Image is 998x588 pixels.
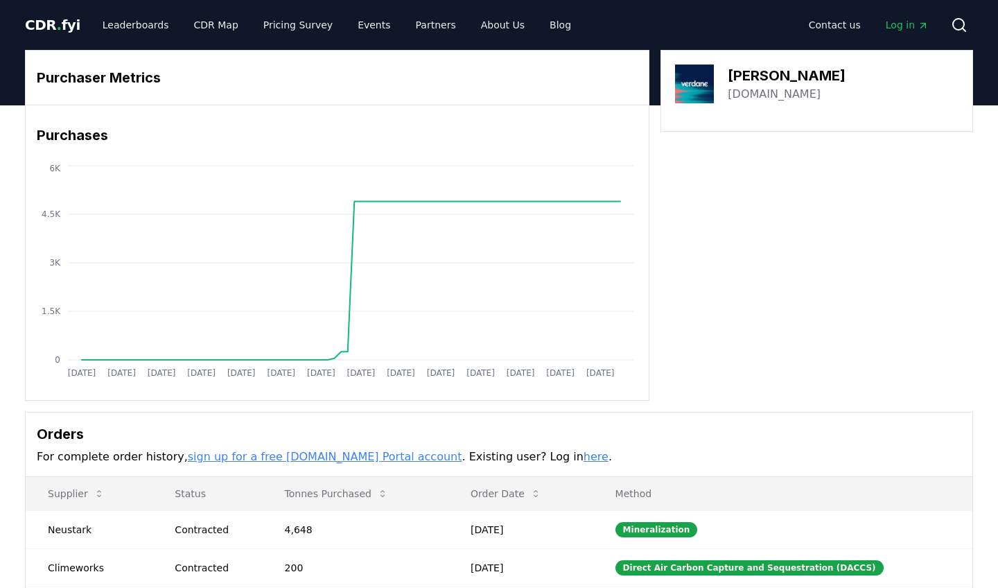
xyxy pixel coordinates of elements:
[728,86,821,103] a: [DOMAIN_NAME]
[274,480,399,508] button: Tonnes Purchased
[68,368,96,378] tspan: [DATE]
[347,368,376,378] tspan: [DATE]
[26,510,152,548] td: Neustark
[728,65,846,86] h3: [PERSON_NAME]
[148,368,176,378] tspan: [DATE]
[347,12,401,37] a: Events
[448,548,593,587] td: [DATE]
[49,164,61,173] tspan: 6K
[49,258,61,268] tspan: 3K
[387,368,415,378] tspan: [DATE]
[37,480,116,508] button: Supplier
[405,12,467,37] a: Partners
[37,125,638,146] h3: Purchases
[675,64,714,103] img: Verdane-logo
[164,487,251,501] p: Status
[183,12,249,37] a: CDR Map
[175,523,251,537] div: Contracted
[470,12,536,37] a: About Us
[615,560,884,576] div: Direct Air Carbon Capture and Sequestration (DACCS)
[25,17,80,33] span: CDR fyi
[546,368,575,378] tspan: [DATE]
[307,368,335,378] tspan: [DATE]
[252,12,344,37] a: Pricing Survey
[507,368,535,378] tspan: [DATE]
[175,561,251,575] div: Contracted
[539,12,582,37] a: Blog
[586,368,615,378] tspan: [DATE]
[798,12,940,37] nav: Main
[42,306,61,316] tspan: 1.5K
[604,487,961,501] p: Method
[37,424,961,444] h3: Orders
[427,368,455,378] tspan: [DATE]
[187,368,216,378] tspan: [DATE]
[42,209,61,219] tspan: 4.5K
[107,368,136,378] tspan: [DATE]
[91,12,180,37] a: Leaderboards
[227,368,256,378] tspan: [DATE]
[37,67,638,88] h3: Purchaser Metrics
[37,449,961,465] p: For complete order history, . Existing user? Log in .
[448,510,593,548] td: [DATE]
[466,368,495,378] tspan: [DATE]
[55,355,60,365] tspan: 0
[459,480,552,508] button: Order Date
[263,510,448,548] td: 4,648
[267,368,295,378] tspan: [DATE]
[798,12,872,37] a: Contact us
[875,12,940,37] a: Log in
[188,450,462,463] a: sign up for a free [DOMAIN_NAME] Portal account
[91,12,582,37] nav: Main
[584,450,609,463] a: here
[57,17,62,33] span: .
[886,18,929,32] span: Log in
[263,548,448,587] td: 200
[26,548,152,587] td: Climeworks
[25,15,80,35] a: CDR.fyi
[615,522,698,537] div: Mineralization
